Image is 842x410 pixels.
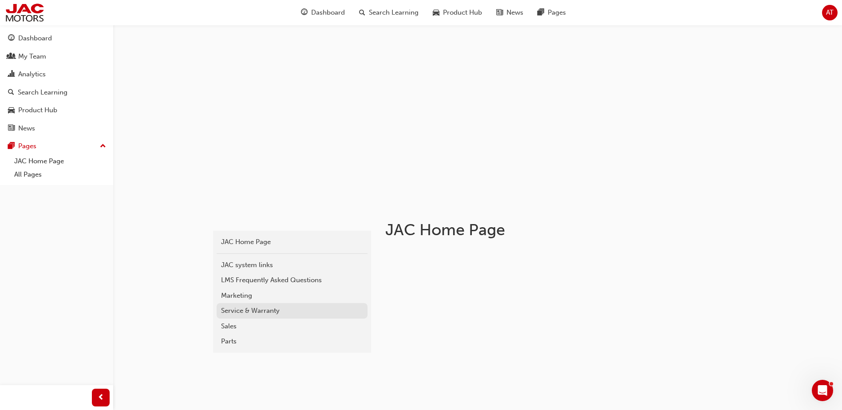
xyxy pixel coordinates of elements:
[538,7,544,18] span: pages-icon
[548,8,566,18] span: Pages
[352,4,426,22] a: search-iconSearch Learning
[359,7,365,18] span: search-icon
[98,392,104,403] span: prev-icon
[4,48,110,65] a: My Team
[8,125,15,133] span: news-icon
[433,7,439,18] span: car-icon
[489,4,530,22] a: news-iconNews
[4,138,110,154] button: Pages
[221,321,363,331] div: Sales
[8,71,15,79] span: chart-icon
[221,306,363,316] div: Service & Warranty
[11,154,110,168] a: JAC Home Page
[812,380,833,401] iframe: Intercom live chat
[294,4,352,22] a: guage-iconDashboard
[221,237,363,247] div: JAC Home Page
[18,123,35,134] div: News
[385,220,676,240] h1: JAC Home Page
[496,7,503,18] span: news-icon
[217,272,368,288] a: LMS Frequently Asked Questions
[506,8,523,18] span: News
[311,8,345,18] span: Dashboard
[4,102,110,118] a: Product Hub
[8,53,15,61] span: people-icon
[8,35,15,43] span: guage-icon
[11,168,110,181] a: All Pages
[221,336,363,347] div: Parts
[221,275,363,285] div: LMS Frequently Asked Questions
[217,334,368,349] a: Parts
[530,4,573,22] a: pages-iconPages
[217,319,368,334] a: Sales
[18,105,57,115] div: Product Hub
[4,120,110,137] a: News
[4,3,45,23] img: jac-portal
[8,106,15,114] span: car-icon
[217,234,368,250] a: JAC Home Page
[426,4,489,22] a: car-iconProduct Hub
[18,33,52,43] div: Dashboard
[221,291,363,301] div: Marketing
[369,8,419,18] span: Search Learning
[4,66,110,83] a: Analytics
[18,87,67,98] div: Search Learning
[822,5,838,20] button: AT
[4,84,110,101] a: Search Learning
[100,141,106,152] span: up-icon
[4,28,110,138] button: DashboardMy TeamAnalyticsSearch LearningProduct HubNews
[301,7,308,18] span: guage-icon
[18,69,46,79] div: Analytics
[18,51,46,62] div: My Team
[826,8,834,18] span: AT
[18,141,36,151] div: Pages
[8,142,15,150] span: pages-icon
[217,288,368,304] a: Marketing
[443,8,482,18] span: Product Hub
[8,89,14,97] span: search-icon
[4,30,110,47] a: Dashboard
[221,260,363,270] div: JAC system links
[217,303,368,319] a: Service & Warranty
[217,257,368,273] a: JAC system links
